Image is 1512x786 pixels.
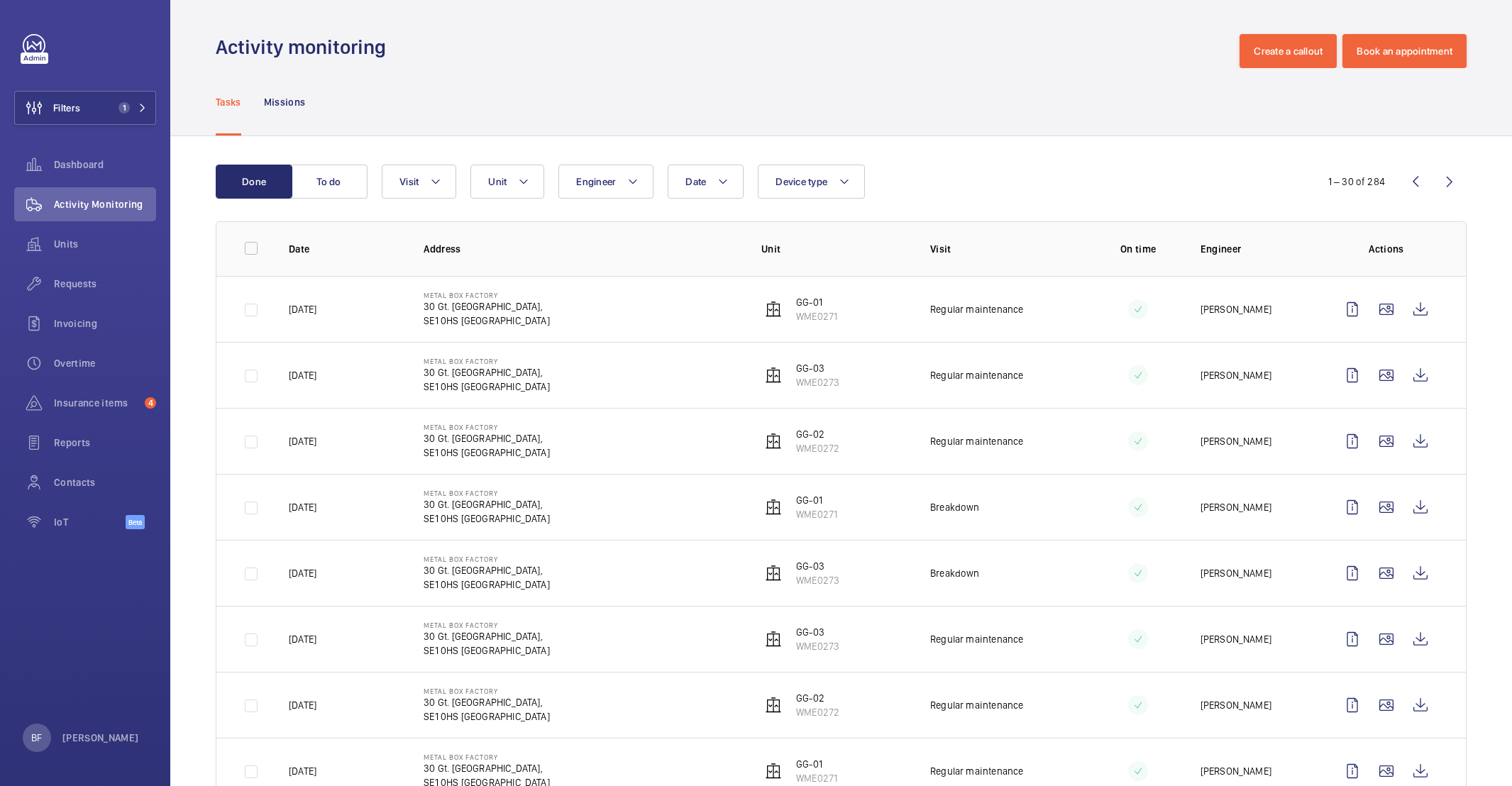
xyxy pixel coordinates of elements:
[424,643,550,658] p: SE1 0HS [GEOGRAPHIC_DATA]
[796,639,839,653] p: WME0273
[1201,242,1313,256] p: Engineer
[289,764,316,778] p: [DATE]
[424,497,550,511] p: 30 Gt. [GEOGRAPHIC_DATA],
[54,515,126,529] span: IoT
[145,397,156,409] span: 4
[264,95,306,109] p: Missions
[930,368,1023,382] p: Regular maintenance
[424,299,550,314] p: 30 Gt. [GEOGRAPHIC_DATA],
[399,176,419,187] span: Visit
[424,365,550,380] p: 30 Gt. [GEOGRAPHIC_DATA],
[62,731,139,745] p: [PERSON_NAME]
[1328,175,1385,189] div: 1 – 30 of 284
[470,165,544,199] button: Unit
[216,95,241,109] p: Tasks
[776,176,827,187] span: Device type
[289,500,316,514] p: [DATE]
[668,165,744,199] button: Date
[424,687,550,695] p: Metal Box Factory
[424,511,550,526] p: SE1 0HS [GEOGRAPHIC_DATA]
[54,277,156,291] span: Requests
[216,34,394,60] h1: Activity monitoring
[289,566,316,580] p: [DATE]
[1201,500,1271,514] p: [PERSON_NAME]
[765,499,782,516] img: elevator.svg
[54,197,156,211] span: Activity Monitoring
[126,515,145,529] span: Beta
[54,436,156,450] span: Reports
[576,176,616,187] span: Engineer
[1335,242,1437,256] p: Actions
[54,157,156,172] span: Dashboard
[31,731,42,745] p: BF
[289,632,316,646] p: [DATE]
[796,493,837,507] p: GG-01
[765,697,782,714] img: elevator.svg
[796,309,837,323] p: WME0271
[289,698,316,712] p: [DATE]
[1201,632,1271,646] p: [PERSON_NAME]
[1201,368,1271,382] p: [PERSON_NAME]
[796,757,837,771] p: GG-01
[930,764,1023,778] p: Regular maintenance
[53,101,80,115] span: Filters
[424,489,550,497] p: Metal Box Factory
[930,632,1023,646] p: Regular maintenance
[216,165,292,199] button: Done
[424,577,550,592] p: SE1 0HS [GEOGRAPHIC_DATA]
[765,367,782,384] img: elevator.svg
[289,368,316,382] p: [DATE]
[424,291,550,299] p: Metal Box Factory
[765,301,782,318] img: elevator.svg
[424,380,550,394] p: SE1 0HS [GEOGRAPHIC_DATA]
[1342,34,1467,68] button: Book an appointment
[796,705,839,719] p: WME0272
[558,165,653,199] button: Engineer
[424,621,550,629] p: Metal Box Factory
[796,507,837,521] p: WME0271
[1240,34,1337,68] button: Create a callout
[1201,434,1271,448] p: [PERSON_NAME]
[796,295,837,309] p: GG-01
[289,302,316,316] p: [DATE]
[1201,566,1271,580] p: [PERSON_NAME]
[930,434,1023,448] p: Regular maintenance
[291,165,368,199] button: To do
[424,629,550,643] p: 30 Gt. [GEOGRAPHIC_DATA],
[424,431,550,445] p: 30 Gt. [GEOGRAPHIC_DATA],
[424,709,550,724] p: SE1 0HS [GEOGRAPHIC_DATA]
[54,475,156,489] span: Contacts
[424,753,550,761] p: Metal Box Factory
[796,573,839,587] p: WME0273
[930,302,1023,316] p: Regular maintenance
[54,316,156,331] span: Invoicing
[796,625,839,639] p: GG-03
[930,500,980,514] p: Breakdown
[424,357,550,365] p: Metal Box Factory
[761,242,907,256] p: Unit
[289,434,316,448] p: [DATE]
[796,691,839,705] p: GG-02
[1201,302,1271,316] p: [PERSON_NAME]
[796,441,839,455] p: WME0272
[424,242,739,256] p: Address
[382,165,456,199] button: Visit
[424,314,550,328] p: SE1 0HS [GEOGRAPHIC_DATA]
[424,445,550,460] p: SE1 0HS [GEOGRAPHIC_DATA]
[118,102,130,114] span: 1
[796,559,839,573] p: GG-03
[54,356,156,370] span: Overtime
[765,433,782,450] img: elevator.svg
[424,555,550,563] p: Metal Box Factory
[1201,698,1271,712] p: [PERSON_NAME]
[765,763,782,780] img: elevator.svg
[54,237,156,251] span: Units
[765,565,782,582] img: elevator.svg
[796,771,837,785] p: WME0271
[424,563,550,577] p: 30 Gt. [GEOGRAPHIC_DATA],
[796,427,839,441] p: GG-02
[765,631,782,648] img: elevator.svg
[1201,764,1271,778] p: [PERSON_NAME]
[424,695,550,709] p: 30 Gt. [GEOGRAPHIC_DATA],
[685,176,706,187] span: Date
